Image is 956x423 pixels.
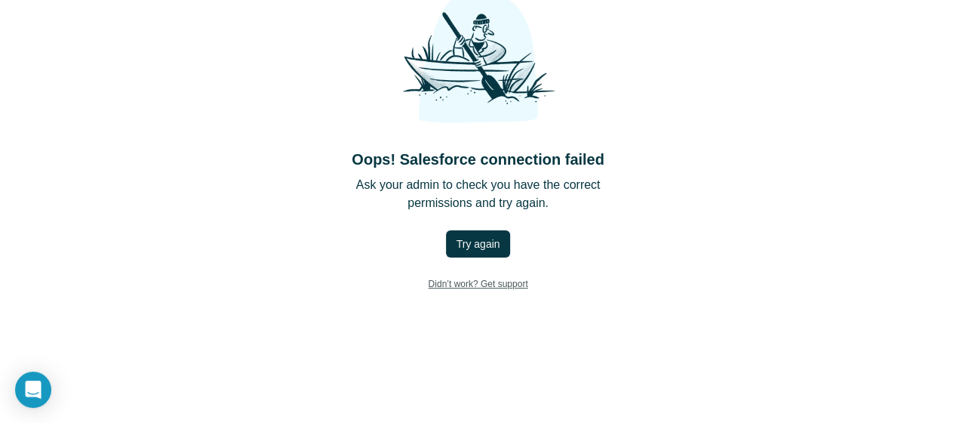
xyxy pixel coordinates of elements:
[352,149,604,170] h4: Oops! Salesforce connection failed
[446,230,511,258] button: Try again
[15,372,51,408] div: Open Intercom Messenger
[456,236,500,252] span: Try again
[356,176,601,212] p: Ask your admin to check you have the correct permissions and try again.
[416,270,539,298] a: Didn’t work? Get support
